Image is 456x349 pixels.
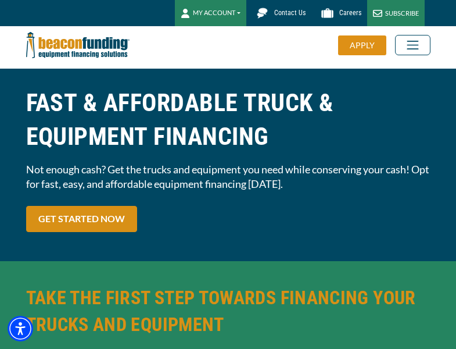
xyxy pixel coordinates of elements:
[274,9,306,17] span: Contact Us
[252,3,272,23] img: Beacon Funding chat
[338,35,386,55] div: APPLY
[26,284,430,338] h2: TAKE THE FIRST STEP TOWARDS FINANCING YOUR TRUCKS AND EQUIPMENT
[26,162,430,191] span: Not enough cash? Get the trucks and equipment you need while conserving your cash! Opt for fast, ...
[26,206,137,232] a: GET STARTED NOW
[246,3,311,23] a: Contact Us
[395,35,430,55] button: Toggle navigation
[311,3,367,23] a: Careers
[317,3,337,23] img: Beacon Funding Careers
[26,120,430,154] span: EQUIPMENT FINANCING
[26,26,130,64] img: Beacon Funding Corporation logo
[338,35,395,55] a: APPLY
[339,9,361,17] span: Careers
[8,316,33,341] div: Accessibility Menu
[26,86,430,154] h1: FAST & AFFORDABLE TRUCK &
